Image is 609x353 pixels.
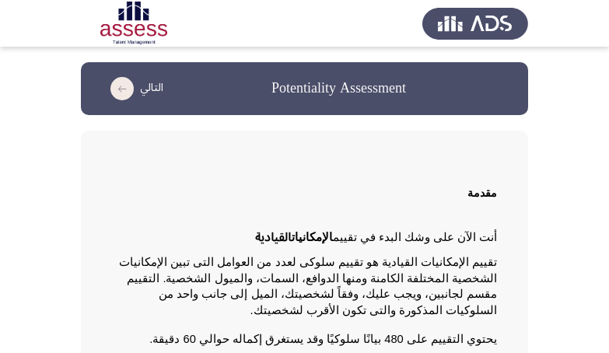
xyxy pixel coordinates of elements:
img: Assess Talent Management logo [422,2,528,45]
span: مقدمة [467,187,497,199]
b: القيادية [255,224,333,250]
h3: Potentiality Assessment [271,79,406,98]
img: Assessment logo of Potentiality Assessment [81,2,187,45]
span: أنت الآن على وشك البدء في تقييم [333,231,497,243]
button: load next page [100,76,168,101]
span: الإمكانيات [292,231,333,243]
span: تقييم الإمكانيات القيادية هو تقييم سلوكى لعدد من العوامل التى تبين الإمكانيات الشخصية المختلفة ال... [116,256,497,316]
span: يحتوي التقييم على 480 بيانًا سلوكيًا وقد يستغرق إكماله حوالي 60 دقيقة. [149,333,497,345]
